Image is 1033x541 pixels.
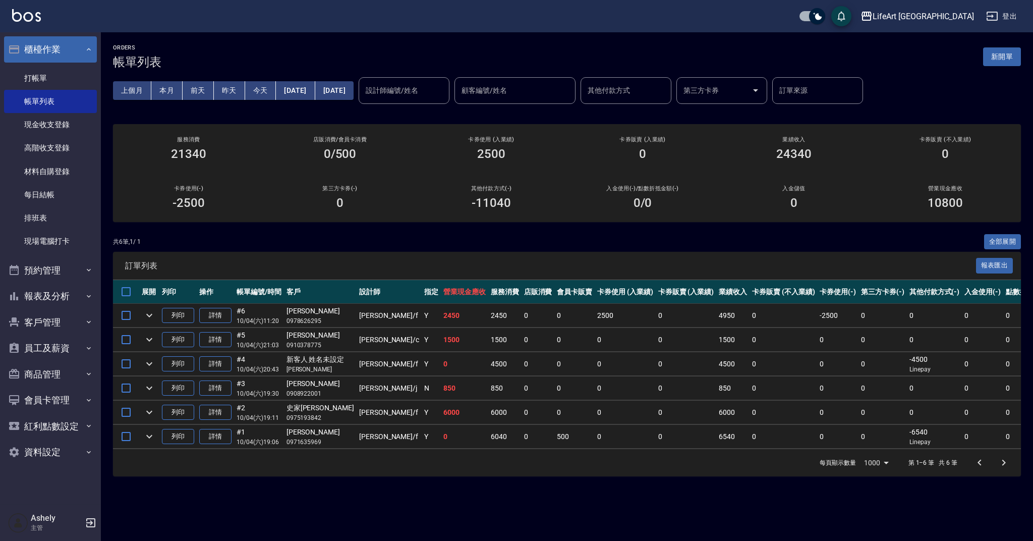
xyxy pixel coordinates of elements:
a: 報表匯出 [976,260,1013,270]
td: 0 [656,328,717,352]
td: #4 [234,352,284,376]
td: 0 [817,376,858,400]
p: 10/04 (六) 19:30 [237,389,281,398]
td: 6040 [488,425,522,449]
td: 850 [716,376,750,400]
p: 每頁顯示數量 [820,458,856,467]
td: Y [422,401,441,424]
td: 0 [858,328,907,352]
th: 服務消費 [488,280,522,304]
th: 卡券使用(-) [817,280,858,304]
td: 0 [858,401,907,424]
td: 1500 [441,328,488,352]
th: 帳單編號/時間 [234,280,284,304]
img: Logo [12,9,41,22]
td: 0 [962,352,1003,376]
button: 上個月 [113,81,151,100]
a: 現金收支登錄 [4,113,97,136]
th: 營業現金應收 [441,280,488,304]
button: 員工及薪資 [4,335,97,361]
td: [PERSON_NAME] /c [357,328,422,352]
td: Y [422,304,441,328]
td: 0 [858,304,907,328]
h2: 入金儲值 [730,185,857,192]
td: 0 [595,352,656,376]
p: Linepay [909,438,960,447]
button: [DATE] [276,81,315,100]
h3: 24340 [776,147,812,161]
td: 0 [858,352,907,376]
h3: -11040 [472,196,511,210]
th: 展開 [139,280,159,304]
p: 0971635969 [286,438,354,447]
button: 報表匯出 [976,258,1013,274]
a: 帳單列表 [4,90,97,113]
td: 0 [656,352,717,376]
th: 卡券販賣 (入業績) [656,280,717,304]
td: 0 [441,352,488,376]
button: expand row [142,429,157,444]
h3: 0 [639,147,646,161]
td: 0 [750,376,817,400]
td: 0 [595,425,656,449]
button: [DATE] [315,81,354,100]
td: 0 [750,328,817,352]
a: 高階收支登錄 [4,136,97,159]
button: 今天 [245,81,276,100]
td: 2500 [595,304,656,328]
td: 4500 [716,352,750,376]
p: 0910378775 [286,341,354,350]
h3: 0 /0 [634,196,652,210]
td: 0 [656,401,717,424]
td: Y [422,328,441,352]
th: 會員卡販賣 [554,280,595,304]
a: 詳情 [199,332,232,348]
td: 0 [750,304,817,328]
td: 0 [656,425,717,449]
button: 客戶管理 [4,309,97,336]
h3: 0 [336,196,343,210]
td: 2450 [441,304,488,328]
h2: 第三方卡券(-) [276,185,404,192]
td: 0 [858,376,907,400]
td: Y [422,425,441,449]
th: 指定 [422,280,441,304]
td: 0 [817,425,858,449]
p: 10/04 (六) 19:11 [237,413,281,422]
td: 0 [522,376,555,400]
td: 0 [554,328,595,352]
td: 0 [817,401,858,424]
td: #6 [234,304,284,328]
td: 0 [522,352,555,376]
button: 商品管理 [4,361,97,388]
td: 850 [488,376,522,400]
p: 主管 [31,523,82,532]
div: 1000 [860,449,892,476]
p: 10/04 (六) 19:06 [237,438,281,447]
h3: -2500 [173,196,205,210]
p: 共 6 筆, 1 / 1 [113,237,141,246]
td: [PERSON_NAME] /j [357,376,422,400]
button: 列印 [162,381,194,396]
td: 0 [522,401,555,424]
button: expand row [142,356,157,371]
td: [PERSON_NAME] /f [357,425,422,449]
td: 6000 [441,401,488,424]
button: LifeArt [GEOGRAPHIC_DATA] [856,6,978,27]
button: 登出 [982,7,1021,26]
h3: 0 [942,147,949,161]
span: 訂單列表 [125,261,976,271]
a: 打帳單 [4,67,97,90]
a: 詳情 [199,381,232,396]
div: [PERSON_NAME] [286,427,354,438]
button: 預約管理 [4,257,97,284]
p: 10/04 (六) 20:43 [237,365,281,374]
th: 店販消費 [522,280,555,304]
button: 櫃檯作業 [4,36,97,63]
button: 資料設定 [4,439,97,465]
td: 0 [441,425,488,449]
td: 500 [554,425,595,449]
td: -4500 [907,352,962,376]
p: Linepay [909,365,960,374]
h2: 卡券使用(-) [125,185,252,192]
